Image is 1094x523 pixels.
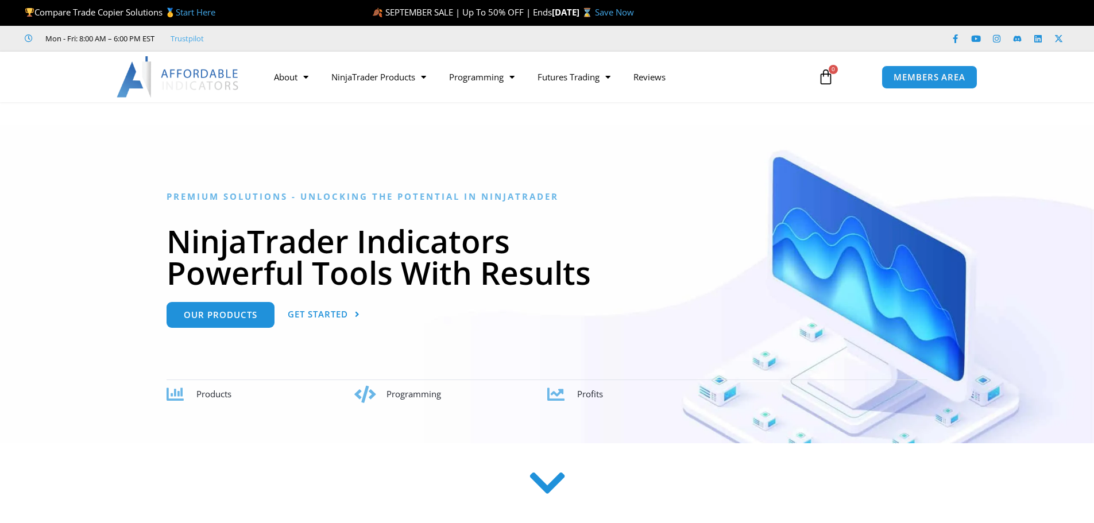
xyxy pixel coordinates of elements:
[167,191,927,202] h6: Premium Solutions - Unlocking the Potential in NinjaTrader
[167,225,927,288] h1: NinjaTrader Indicators Powerful Tools With Results
[622,64,677,90] a: Reviews
[171,32,204,45] a: Trustpilot
[595,6,634,18] a: Save Now
[552,6,595,18] strong: [DATE] ⌛
[577,388,603,400] span: Profits
[829,65,838,74] span: 0
[438,64,526,90] a: Programming
[882,65,977,89] a: MEMBERS AREA
[117,56,240,98] img: LogoAI
[25,8,34,17] img: 🏆
[320,64,438,90] a: NinjaTrader Products
[372,6,552,18] span: 🍂 SEPTEMBER SALE | Up To 50% OFF | Ends
[262,64,805,90] nav: Menu
[386,388,441,400] span: Programming
[288,310,348,319] span: Get Started
[25,6,215,18] span: Compare Trade Copier Solutions 🥇
[894,73,965,82] span: MEMBERS AREA
[167,302,275,328] a: Our Products
[176,6,215,18] a: Start Here
[526,64,622,90] a: Futures Trading
[801,60,851,94] a: 0
[288,302,360,328] a: Get Started
[184,311,257,319] span: Our Products
[262,64,320,90] a: About
[196,388,231,400] span: Products
[42,32,154,45] span: Mon - Fri: 8:00 AM – 6:00 PM EST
